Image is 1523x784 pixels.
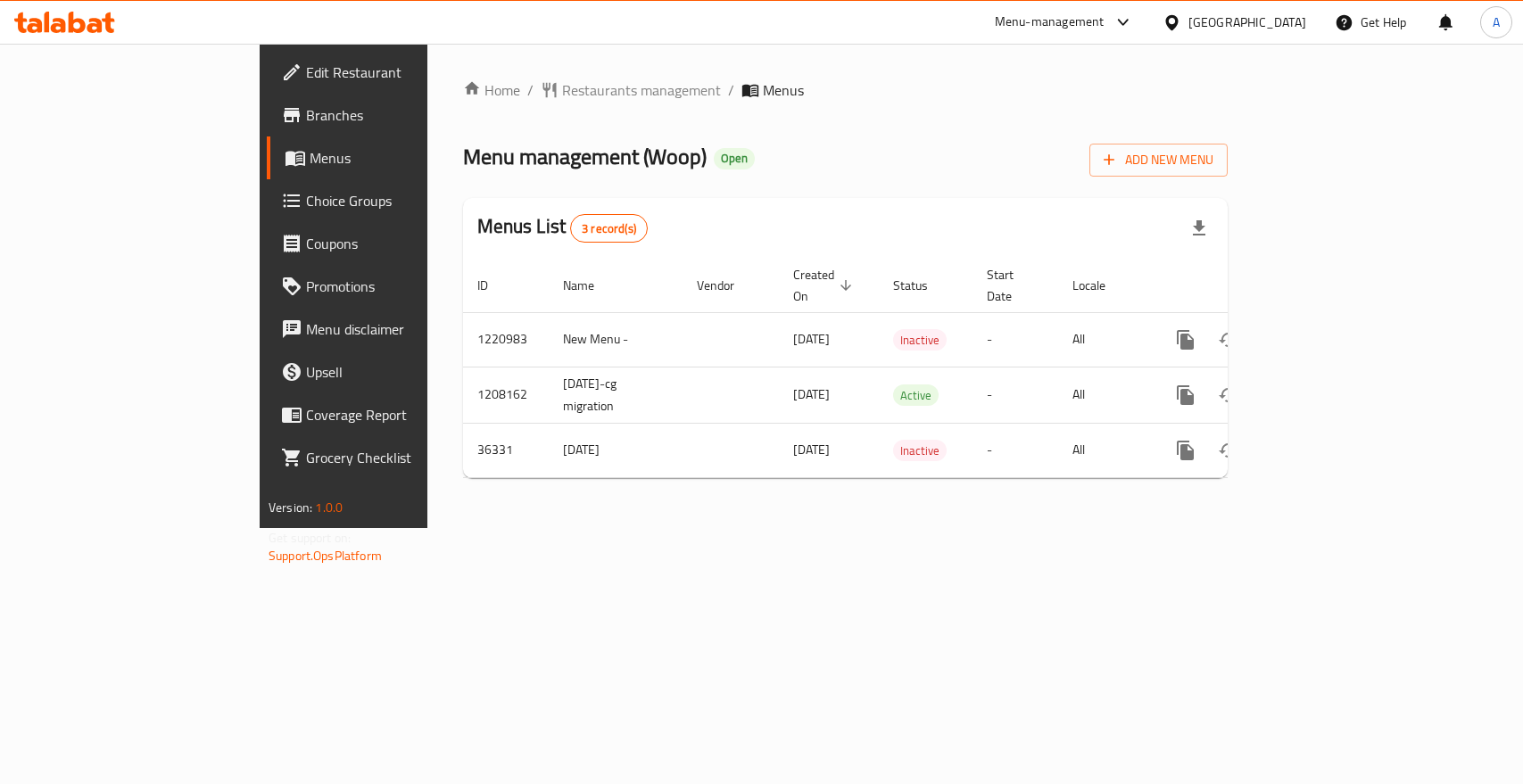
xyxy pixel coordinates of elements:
[973,312,1058,367] td: -
[763,79,804,101] span: Menus
[1150,259,1350,313] th: Actions
[1104,149,1213,171] span: Add New Menu
[987,264,1037,307] span: Start Date
[714,151,755,166] span: Open
[1089,144,1228,177] button: Add New Menu
[697,275,757,296] span: Vendor
[893,385,939,406] span: Active
[549,312,683,367] td: New Menu -
[267,179,514,222] a: Choice Groups
[1207,429,1250,472] button: Change Status
[306,404,500,425] span: Coverage Report
[463,259,1350,478] table: enhanced table
[995,12,1105,33] div: Menu-management
[267,222,514,265] a: Coupons
[893,275,951,296] span: Status
[306,233,500,254] span: Coupons
[306,276,500,297] span: Promotions
[1058,367,1150,423] td: All
[1207,374,1250,417] button: Change Status
[1164,318,1207,361] button: more
[306,447,500,468] span: Grocery Checklist
[267,94,514,136] a: Branches
[1058,423,1150,477] td: All
[793,438,830,461] span: [DATE]
[549,423,683,477] td: [DATE]
[562,79,721,101] span: Restaurants management
[315,496,343,519] span: 1.0.0
[306,62,500,83] span: Edit Restaurant
[793,383,830,406] span: [DATE]
[714,148,755,169] div: Open
[267,136,514,179] a: Menus
[1493,12,1500,32] span: A
[893,330,947,351] span: Inactive
[463,136,707,177] span: Menu management ( Woop )
[267,51,514,94] a: Edit Restaurant
[463,79,1228,101] nav: breadcrumb
[310,147,500,169] span: Menus
[1164,374,1207,417] button: more
[571,220,647,237] span: 3 record(s)
[893,384,939,406] div: Active
[563,275,617,296] span: Name
[306,361,500,383] span: Upsell
[1072,275,1129,296] span: Locale
[541,79,721,101] a: Restaurants management
[973,367,1058,423] td: -
[1188,12,1306,32] div: [GEOGRAPHIC_DATA]
[267,265,514,308] a: Promotions
[1164,429,1207,472] button: more
[893,441,947,461] span: Inactive
[570,214,648,243] div: Total records count
[269,544,382,567] a: Support.OpsPlatform
[269,496,312,519] span: Version:
[527,79,534,101] li: /
[267,393,514,436] a: Coverage Report
[306,318,500,340] span: Menu disclaimer
[267,308,514,351] a: Menu disclaimer
[1058,312,1150,367] td: All
[793,327,830,351] span: [DATE]
[728,79,734,101] li: /
[477,213,648,243] h2: Menus List
[893,440,947,461] div: Inactive
[973,423,1058,477] td: -
[1207,318,1250,361] button: Change Status
[1178,207,1221,250] div: Export file
[793,264,857,307] span: Created On
[306,190,500,211] span: Choice Groups
[269,526,351,549] span: Get support on:
[306,104,500,126] span: Branches
[267,436,514,479] a: Grocery Checklist
[549,367,683,423] td: [DATE]-cg migration
[477,275,511,296] span: ID
[267,351,514,393] a: Upsell
[893,329,947,351] div: Inactive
